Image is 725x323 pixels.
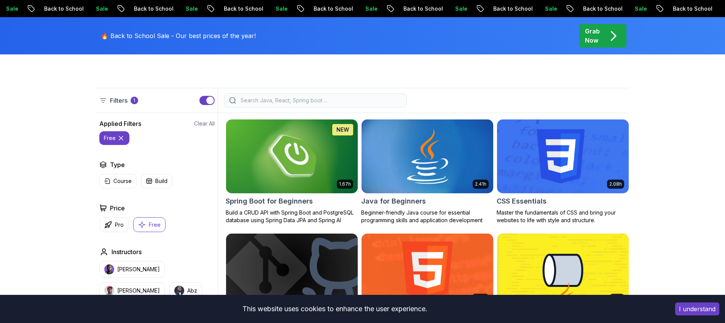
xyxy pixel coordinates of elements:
[104,286,114,296] img: instructor img
[395,5,447,13] p: Back to School
[447,5,472,13] p: Sale
[194,120,215,127] button: Clear All
[497,209,629,224] p: Master the fundamentals of CSS and bring your websites to life with style and structure.
[361,196,426,207] h2: Java for Beginners
[99,282,165,299] button: instructor img[PERSON_NAME]
[665,5,717,13] p: Back to School
[88,5,112,13] p: Sale
[99,217,129,232] button: Pro
[357,5,382,13] p: Sale
[99,261,165,278] button: instructor img[PERSON_NAME]
[104,264,114,274] img: instructor img
[113,177,132,185] p: Course
[110,96,127,105] p: Filters
[226,234,358,307] img: Git & GitHub Fundamentals card
[485,5,537,13] p: Back to School
[36,5,88,13] p: Back to School
[226,196,313,207] h2: Spring Boot for Beginners
[141,174,172,188] button: Build
[475,181,486,187] p: 2.41h
[216,5,268,13] p: Back to School
[149,221,161,229] p: Free
[609,181,622,187] p: 2.08h
[361,119,494,224] a: Java for Beginners card2.41hJava for BeginnersBeginner-friendly Java course for essential program...
[110,160,125,169] h2: Type
[575,5,627,13] p: Back to School
[155,177,167,185] p: Build
[133,217,166,232] button: Free
[99,119,141,128] h2: Applied Filters
[226,119,358,193] img: Spring Boot for Beginners card
[126,5,178,13] p: Back to School
[117,287,160,294] p: [PERSON_NAME]
[174,286,184,296] img: instructor img
[133,97,135,103] p: 1
[178,5,202,13] p: Sale
[497,234,629,307] img: Java Streams Essentials card
[497,196,547,207] h2: CSS Essentials
[361,209,494,224] p: Beginner-friendly Java course for essential programming skills and application development
[6,301,664,317] div: This website uses cookies to enhance the user experience.
[239,97,402,104] input: Search Java, React, Spring boot ...
[497,119,629,224] a: CSS Essentials card2.08hCSS EssentialsMaster the fundamentals of CSS and bring your websites to l...
[226,209,358,224] p: Build a CRUD API with Spring Boot and PostgreSQL database using Spring Data JPA and Spring AI
[675,302,719,315] button: Accept cookies
[99,174,137,188] button: Course
[226,119,358,224] a: Spring Boot for Beginners card1.67hNEWSpring Boot for BeginnersBuild a CRUD API with Spring Boot ...
[497,119,629,193] img: CSS Essentials card
[362,234,493,307] img: HTML Essentials card
[115,221,124,229] p: Pro
[339,181,351,187] p: 1.67h
[101,31,256,40] p: 🔥 Back to School Sale - Our best prices of the year!
[585,27,600,45] p: Grab Now
[112,247,142,256] h2: Instructors
[336,126,349,134] p: NEW
[306,5,357,13] p: Back to School
[358,118,496,195] img: Java for Beginners card
[537,5,561,13] p: Sale
[117,266,160,273] p: [PERSON_NAME]
[627,5,651,13] p: Sale
[268,5,292,13] p: Sale
[99,131,129,145] button: free
[104,134,116,142] p: free
[169,282,202,299] button: instructor imgAbz
[187,287,197,294] p: Abz
[110,204,125,213] h2: Price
